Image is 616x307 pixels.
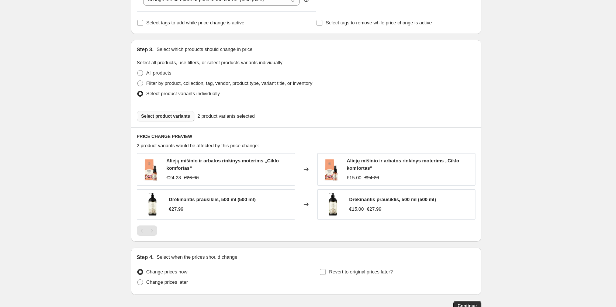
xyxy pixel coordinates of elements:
p: Select when the prices should change [156,253,237,261]
span: Select tags to add while price change is active [146,20,245,25]
span: Change prices later [146,279,188,285]
div: €15.00 [347,174,361,182]
span: 2 product variants would be affected by this price change: [137,143,259,148]
span: Aliejų mišinio ir arbatos rinkinys moterims „Ciklo komfortas“ [166,158,279,171]
p: Select which products should change in price [156,46,252,53]
strike: €27.99 [367,206,381,213]
strike: €24.28 [364,174,379,182]
span: Select product variants [141,113,190,119]
span: Change prices now [146,269,187,275]
span: Drėkinantis prausiklis, 500 ml (500 ml) [349,197,436,202]
span: Select product variants individually [146,91,220,96]
span: Revert to original prices later? [329,269,393,275]
h6: PRICE CHANGE PREVIEW [137,134,475,139]
img: ciklo_misinys_arbata_be-fono_80x.png [321,158,341,180]
div: €15.00 [349,206,364,213]
div: €24.28 [166,174,181,182]
img: ciklo_misinys_arbata_be-fono_80x.png [141,158,161,180]
span: Drėkinantis prausiklis, 500 ml (500 ml) [169,197,256,202]
h2: Step 3. [137,46,154,53]
nav: Pagination [137,225,157,236]
h2: Step 4. [137,253,154,261]
div: €27.99 [169,206,184,213]
span: Select all products, use filters, or select products variants individually [137,60,283,65]
img: dusogelis_e0fe95d0-f50a-4033-b06e-7f5f4c5def77_80x.png [141,193,163,215]
span: Select tags to remove while price change is active [326,20,432,25]
button: Select product variants [137,111,195,121]
span: All products [146,70,172,76]
span: 2 product variants selected [197,113,255,120]
span: Aliejų mišinio ir arbatos rinkinys moterims „Ciklo komfortas“ [347,158,459,171]
strike: €26.98 [184,174,199,182]
img: dusogelis_e0fe95d0-f50a-4033-b06e-7f5f4c5def77_80x.png [321,193,343,215]
span: Filter by product, collection, tag, vendor, product type, variant title, or inventory [146,80,312,86]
